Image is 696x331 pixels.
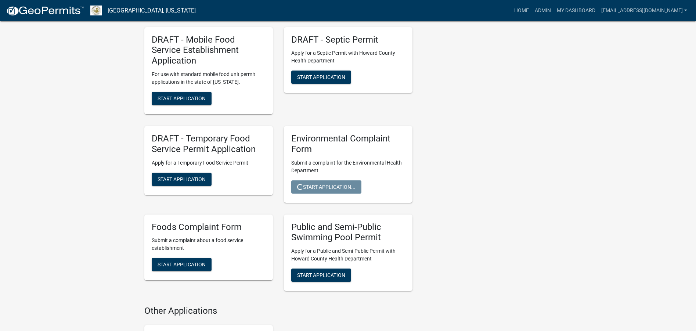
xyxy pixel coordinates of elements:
[152,159,266,167] p: Apply for a Temporary Food Service Permit
[108,4,196,17] a: [GEOGRAPHIC_DATA], [US_STATE]
[291,159,405,175] p: Submit a complaint for the Environmental Health Department
[291,269,351,282] button: Start Application
[158,96,206,101] span: Start Application
[297,184,356,190] span: Start Application...
[152,35,266,66] h5: DRAFT - Mobile Food Service Establishment Application
[291,247,405,263] p: Apply for a Public and Semi-Public Permit with Howard County Health Department
[152,71,266,86] p: For use with standard mobile food unit permit applications in the state of [US_STATE].
[291,49,405,65] p: Apply for a Septic Permit with Howard County Health Department
[152,92,212,105] button: Start Application
[152,258,212,271] button: Start Application
[554,4,598,18] a: My Dashboard
[291,180,361,194] button: Start Application...
[598,4,690,18] a: [EMAIL_ADDRESS][DOMAIN_NAME]
[511,4,532,18] a: Home
[158,262,206,267] span: Start Application
[297,74,345,80] span: Start Application
[158,176,206,182] span: Start Application
[291,35,405,45] h5: DRAFT - Septic Permit
[291,71,351,84] button: Start Application
[90,6,102,15] img: Howard County, Indiana
[297,272,345,278] span: Start Application
[291,133,405,155] h5: Environmental Complaint Form
[152,237,266,252] p: Submit a complaint about a food service establishment
[152,173,212,186] button: Start Application
[532,4,554,18] a: Admin
[144,306,412,316] h4: Other Applications
[152,222,266,233] h5: Foods Complaint Form
[291,222,405,243] h5: Public and Semi-Public Swimming Pool Permit
[152,133,266,155] h5: DRAFT - Temporary Food Service Permit Application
